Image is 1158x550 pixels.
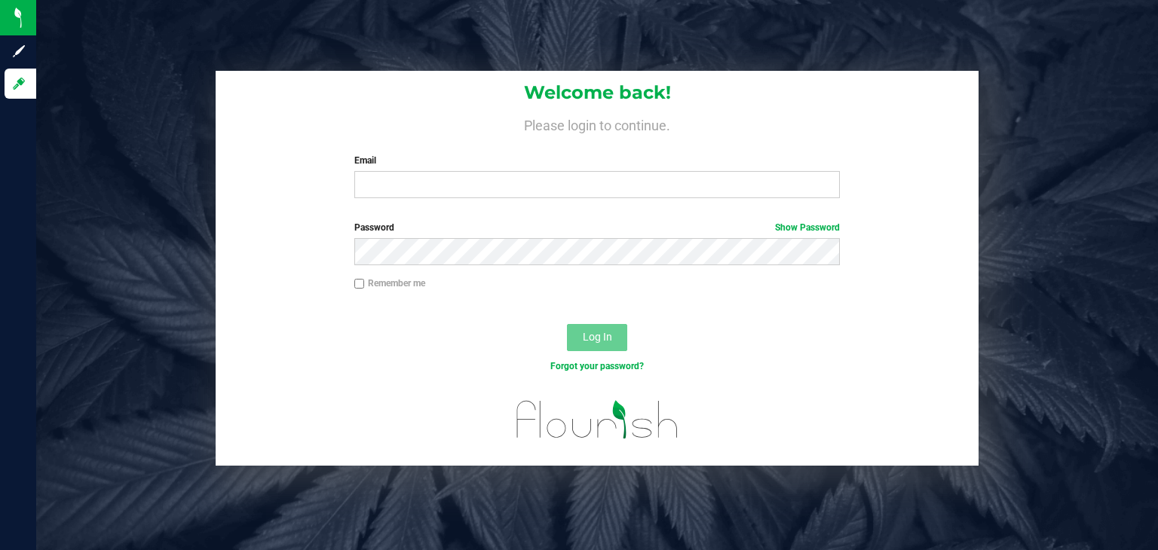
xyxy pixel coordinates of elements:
span: Log In [583,331,612,343]
button: Log In [567,324,627,351]
input: Remember me [354,279,365,289]
label: Remember me [354,277,425,290]
inline-svg: Log in [11,76,26,91]
h1: Welcome back! [216,83,979,102]
h4: Please login to continue. [216,115,979,133]
img: flourish_logo.svg [502,389,693,450]
inline-svg: Sign up [11,44,26,59]
span: Password [354,222,394,233]
a: Show Password [775,222,840,233]
a: Forgot your password? [550,361,644,371]
label: Email [354,154,841,167]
